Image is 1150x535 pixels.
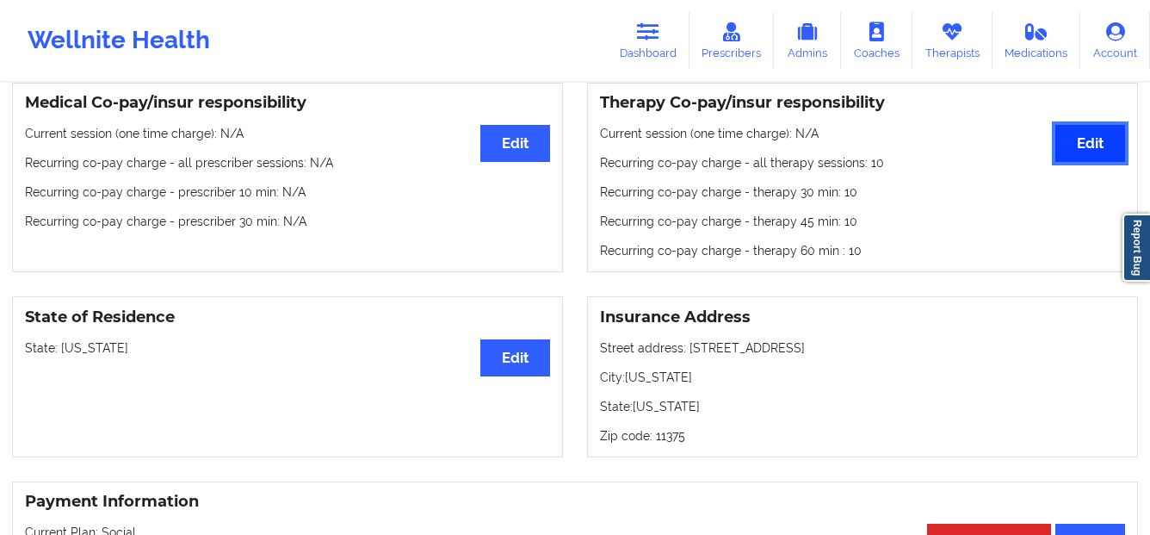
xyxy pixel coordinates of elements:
[1055,125,1125,162] button: Edit
[25,308,550,327] h3: State of Residence
[600,213,1125,230] p: Recurring co-pay charge - therapy 45 min : 10
[25,154,550,171] p: Recurring co-pay charge - all prescriber sessions : N/A
[600,242,1125,259] p: Recurring co-pay charge - therapy 60 min : 10
[25,213,550,230] p: Recurring co-pay charge - prescriber 30 min : N/A
[774,12,841,69] a: Admins
[480,125,550,162] button: Edit
[912,12,992,69] a: Therapists
[600,427,1125,445] p: Zip code: 11375
[25,184,550,201] p: Recurring co-pay charge - prescriber 10 min : N/A
[600,154,1125,171] p: Recurring co-pay charge - all therapy sessions : 10
[600,339,1125,357] p: Street address: [STREET_ADDRESS]
[600,398,1125,415] p: State: [US_STATE]
[25,93,550,113] h3: Medical Co-pay/insur responsibility
[1122,214,1150,282] a: Report Bug
[600,93,1125,113] h3: Therapy Co-pay/insur responsibility
[689,12,775,69] a: Prescribers
[600,308,1125,327] h3: Insurance Address
[607,12,689,69] a: Dashboard
[480,339,550,376] button: Edit
[841,12,912,69] a: Coaches
[1080,12,1150,69] a: Account
[25,125,550,142] p: Current session (one time charge): N/A
[600,125,1125,142] p: Current session (one time charge): N/A
[25,492,1125,512] h3: Payment Information
[600,184,1125,201] p: Recurring co-pay charge - therapy 30 min : 10
[600,369,1125,386] p: City: [US_STATE]
[992,12,1081,69] a: Medications
[25,339,550,357] p: State: [US_STATE]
